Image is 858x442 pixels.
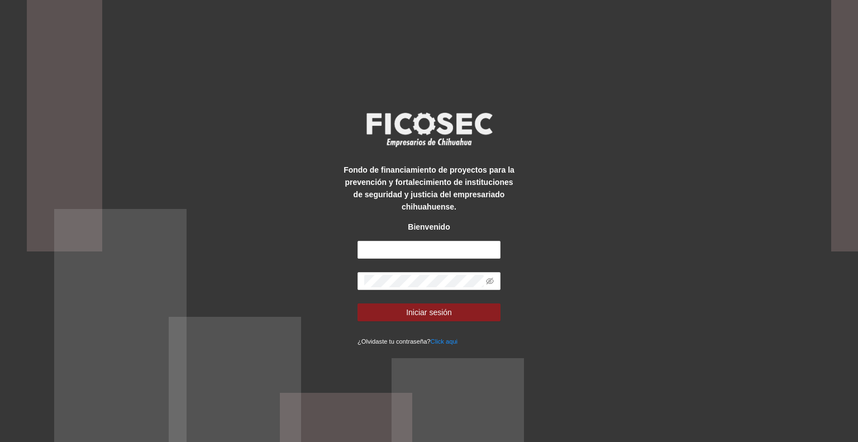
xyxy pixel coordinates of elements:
img: logo [359,109,499,150]
a: Click aqui [431,338,458,345]
strong: Bienvenido [408,222,450,231]
strong: Fondo de financiamiento de proyectos para la prevención y fortalecimiento de instituciones de seg... [344,165,514,211]
span: Iniciar sesión [406,306,452,319]
small: ¿Olvidaste tu contraseña? [357,338,457,345]
button: Iniciar sesión [357,303,500,321]
span: eye-invisible [486,277,494,285]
